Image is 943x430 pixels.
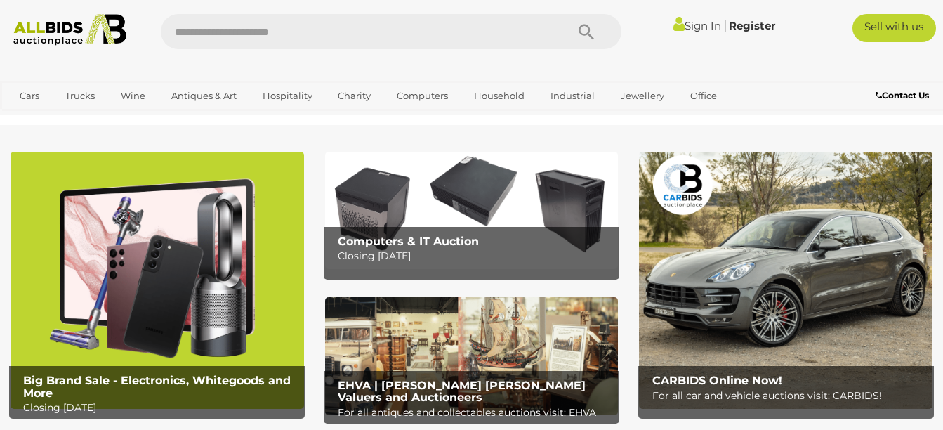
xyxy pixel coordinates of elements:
[639,152,932,409] a: CARBIDS Online Now! CARBIDS Online Now! For all car and vehicle auctions visit: CARBIDS!
[551,14,621,49] button: Search
[325,297,619,415] img: EHVA | Evans Hastings Valuers and Auctioneers
[329,84,380,107] a: Charity
[652,374,782,387] b: CARBIDS Online Now!
[338,379,586,405] b: EHVA | [PERSON_NAME] [PERSON_NAME] Valuers and Auctioneers
[338,235,479,248] b: Computers & IT Auction
[325,152,619,269] img: Computers & IT Auction
[11,152,304,409] a: Big Brand Sale - Electronics, Whitegoods and More Big Brand Sale - Electronics, Whitegoods and Mo...
[338,247,612,265] p: Closing [DATE]
[465,84,534,107] a: Household
[852,14,936,42] a: Sell with us
[876,90,929,100] b: Contact Us
[23,399,298,417] p: Closing [DATE]
[253,84,322,107] a: Hospitality
[652,387,927,405] p: For all car and vehicle auctions visit: CARBIDS!
[338,404,612,422] p: For all antiques and collectables auctions visit: EHVA
[7,14,133,46] img: Allbids.com.au
[723,18,727,33] span: |
[112,84,154,107] a: Wine
[23,374,291,400] b: Big Brand Sale - Electronics, Whitegoods and More
[11,84,48,107] a: Cars
[325,297,619,415] a: EHVA | Evans Hastings Valuers and Auctioneers EHVA | [PERSON_NAME] [PERSON_NAME] Valuers and Auct...
[681,84,726,107] a: Office
[162,84,246,107] a: Antiques & Art
[388,84,457,107] a: Computers
[325,152,619,269] a: Computers & IT Auction Computers & IT Auction Closing [DATE]
[65,107,183,131] a: [GEOGRAPHIC_DATA]
[876,88,932,103] a: Contact Us
[612,84,673,107] a: Jewellery
[639,152,932,409] img: CARBIDS Online Now!
[11,152,304,409] img: Big Brand Sale - Electronics, Whitegoods and More
[56,84,104,107] a: Trucks
[729,19,775,32] a: Register
[541,84,604,107] a: Industrial
[673,19,721,32] a: Sign In
[11,107,58,131] a: Sports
